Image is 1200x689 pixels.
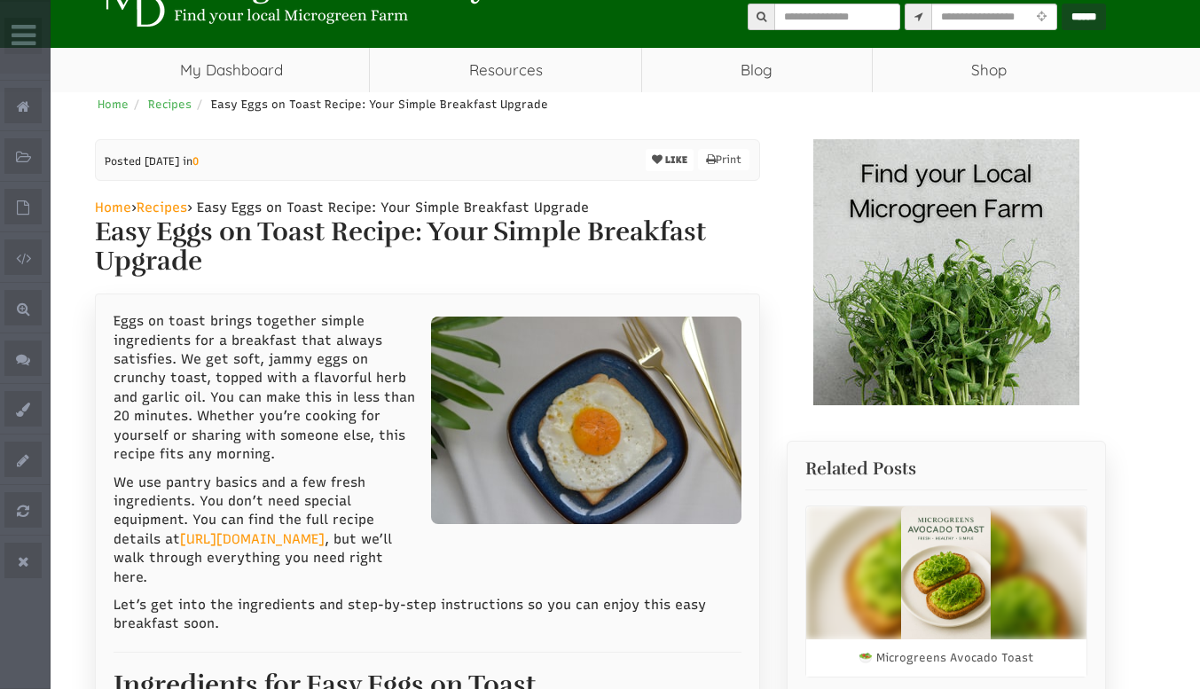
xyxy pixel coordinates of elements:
p: Let’s get into the ingredients and step-by-step instructions so you can enjoy this easy breakfast... [114,596,741,634]
span: LIKE [663,154,687,166]
span: [DATE] [145,155,179,168]
a: Home [95,200,131,215]
i: Wide Admin Panel [12,21,35,50]
img: 🥗 Microgreens Avocado Toast [901,506,990,639]
a: My Dashboard [95,48,370,92]
p: We use pantry basics and a few fresh ingredients. You don’t need special equipment. You can find ... [114,474,741,588]
i: Use Current Location [1032,12,1051,23]
a: 🥗 Microgreens Avocado Toast [859,650,1033,666]
h1: Easy Eggs on Toast Recipe: Your Simple Breakfast Upgrade [95,217,760,276]
span: Posted [105,155,141,168]
a: Resources [370,48,641,92]
a: Shop [873,48,1106,92]
span: Easy Eggs on Toast Recipe: Your Simple Breakfast Upgrade [211,98,548,111]
img: Banner Ad [813,139,1079,405]
a: 0 [192,155,199,168]
a: Recipes [148,98,192,111]
a: [URL][DOMAIN_NAME] [180,531,325,547]
a: Blog [642,48,872,92]
h2: Related Posts [805,459,1087,479]
img: eggs on toast with herbs [431,317,741,524]
a: Print [698,149,749,170]
nav: › › Easy Eggs on Toast Recipe: Your Simple Breakfast Upgrade [95,199,760,217]
button: LIKE [646,149,694,171]
a: Recipes [137,200,187,215]
a: Home [98,98,129,111]
p: Eggs on toast brings together simple ingredients for a breakfast that always satisfies. We get so... [114,312,741,464]
span: in [183,153,199,169]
